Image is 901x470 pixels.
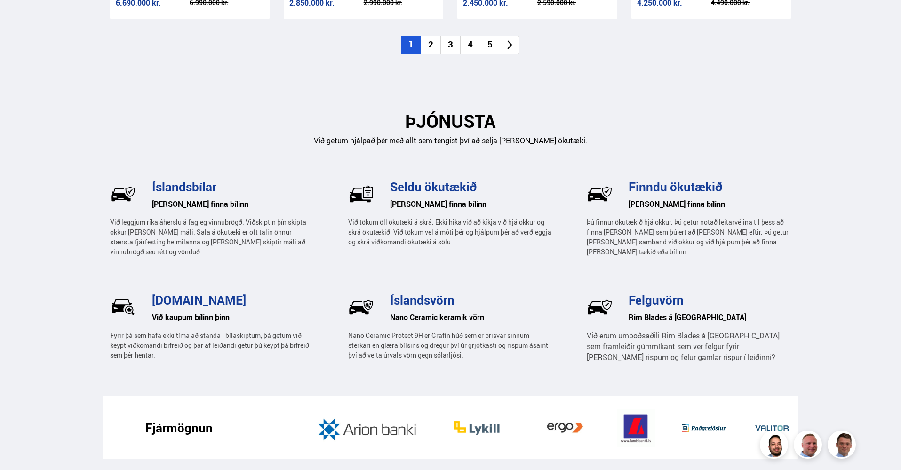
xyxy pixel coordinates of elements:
img: Pf5Ax2cCE_PAlAL1.svg [348,294,374,320]
p: Þú finnur ökutækið hjá okkur. Þú getur notað leitarvélina til þess að finna [PERSON_NAME] sem þú ... [587,217,791,257]
span: Við erum umboðsaðili Rim Blades á [GEOGRAPHIC_DATA] sem framleiðir gúmmíkant sem ver felgur fyrir... [587,330,780,362]
li: 4 [460,36,480,54]
img: vb19vGOeIT05djEB.jpg [530,409,600,447]
p: Nano Ceramic Protect 9H er Grafín húð sem er þrisvar sinnum sterkari en glæra bílsins og dregur þ... [348,330,552,360]
img: _UrlRxxciTm4sq1N.svg [110,294,136,320]
h3: Íslandsvörn [390,293,552,307]
h3: Íslandsbílar [152,180,314,194]
li: 5 [480,36,500,54]
h3: Fjármögnun [145,421,213,435]
h2: ÞJÓNUSTA [110,110,791,132]
h3: Finndu ökutækið [629,180,791,194]
h6: Nano Ceramic keramik vörn [390,310,552,324]
li: 1 [401,36,421,54]
h6: Við kaupum bílinn þinn [152,310,314,324]
img: FbJEzSuNWCJXmdc-.webp [829,432,857,460]
img: U-P77hVsr2UxK2Mi.svg [348,181,374,207]
h3: Felguvörn [629,293,791,307]
li: 2 [421,36,440,54]
p: Við tökum öll ökutæki á skrá. Ekki hika við að kíkja við hjá okkur og skrá ökutækið. Við tökum ve... [348,217,552,247]
li: 3 [440,36,460,54]
button: Opna LiveChat spjallviðmót [8,4,36,32]
h3: [DOMAIN_NAME] [152,293,314,307]
img: JD2k8JnpGOQahQK4.jpg [314,409,423,447]
p: Við leggjum ríka áherslu á fagleg vinnubrögð. Viðskiptin þín skipta okkur [PERSON_NAME] máli. Sal... [110,217,314,257]
h6: [PERSON_NAME] finna bílinn [629,197,791,211]
h6: [PERSON_NAME] finna bílinn [152,197,314,211]
img: siFngHWaQ9KaOqBr.png [795,432,823,460]
img: wj-tEQaV63q7uWzm.svg [587,294,613,320]
h3: Seldu ökutækið [390,180,552,194]
p: Við getum hjálpað þér með allt sem tengist því að selja [PERSON_NAME] ökutæki. [110,135,791,146]
img: wj-tEQaV63q7uWzm.svg [110,181,136,207]
img: nhp88E3Fdnt1Opn2.png [761,432,789,460]
h6: [PERSON_NAME] finna bílinn [390,197,552,211]
img: BkM1h9GEeccOPUq4.svg [587,181,613,207]
p: Fyrir þá sem hafa ekki tíma að standa í bílaskiptum, þá getum við keypt viðkomandi bifreið og þar... [110,330,314,360]
h6: Rim Blades á [GEOGRAPHIC_DATA] [629,310,791,324]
